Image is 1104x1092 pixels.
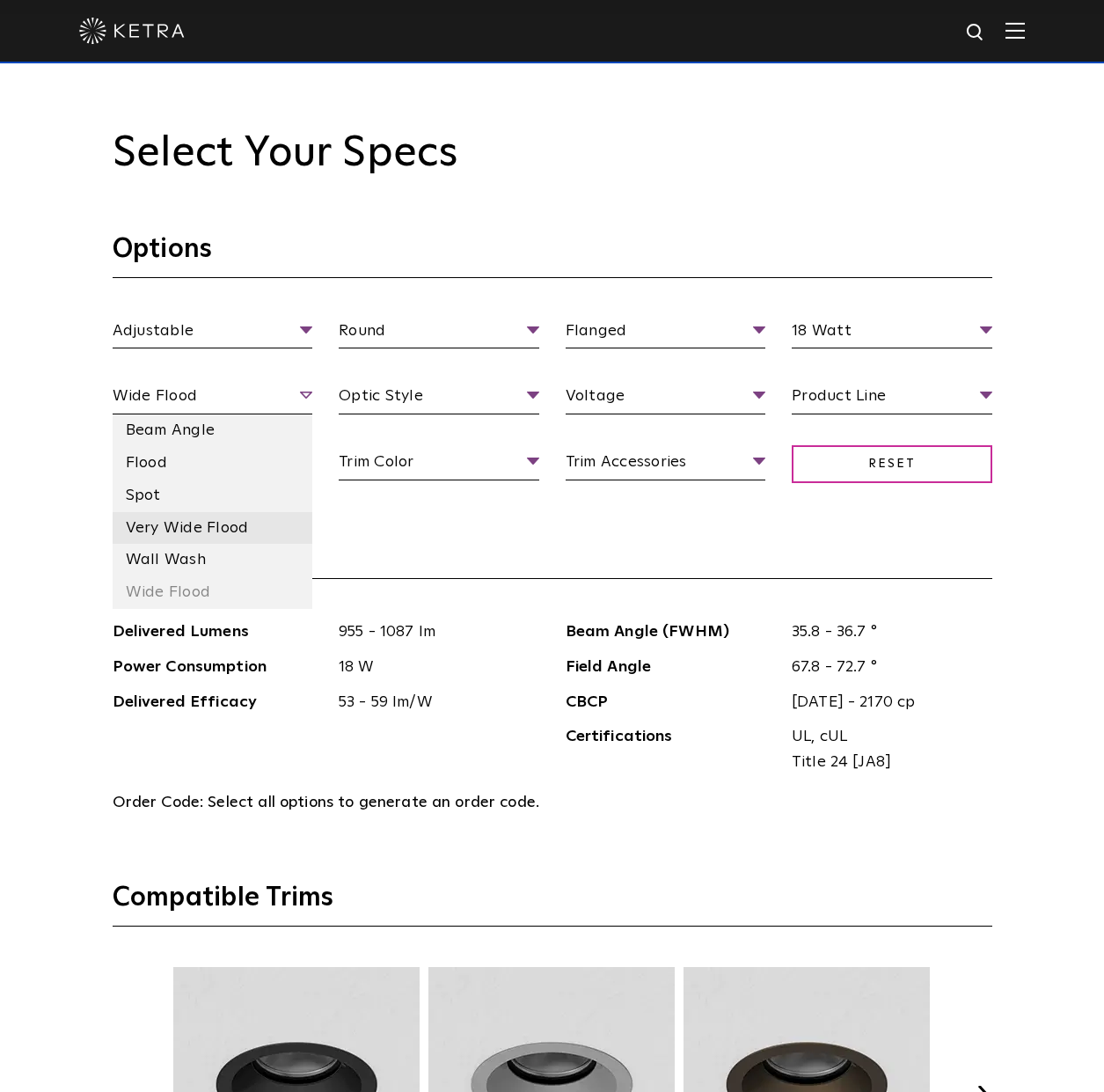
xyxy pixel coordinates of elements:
[113,619,326,645] span: Delivered Lumens
[113,544,313,576] li: Wall Wash
[113,319,313,349] span: Adjustable
[113,655,326,680] span: Power Consumption
[113,447,313,480] li: Flood
[1005,22,1025,39] img: Hamburger%20Nav.svg
[339,319,539,349] span: Round
[113,414,313,447] li: Beam Angle
[566,619,779,645] span: Beam Angle (FWHM)
[208,795,539,810] span: Select all options to generate an order code.
[566,450,766,480] span: Trim Accessories
[79,18,185,44] img: ketra-logo-2019-white
[113,480,313,512] li: Spot
[113,690,326,715] span: Delivered Efficacy
[325,619,539,645] span: 955 - 1087 lm
[113,795,204,810] span: Order Code:
[339,450,539,480] span: Trim Color
[113,128,992,180] h2: Select Your Specs
[113,384,313,414] span: Wide Flood
[113,881,992,927] h3: Compatible Trims
[566,655,779,680] span: Field Angle
[779,619,992,645] span: 35.8 - 36.7 °
[792,384,992,414] span: Product Line
[779,690,992,715] span: [DATE] - 2170 cp
[965,22,987,44] img: search icon
[113,576,313,609] li: Wide Flood
[113,232,992,278] h3: Options
[325,655,539,680] span: 18 W
[339,384,539,414] span: Optic Style
[779,655,992,680] span: 67.8 - 72.7 °
[113,512,313,545] li: Very Wide Flood
[566,724,779,775] span: Certifications
[566,690,779,715] span: CBCP
[325,690,539,715] span: 53 - 59 lm/W
[792,445,992,483] span: Reset
[566,384,766,414] span: Voltage
[566,319,766,349] span: Flanged
[792,319,992,349] span: 18 Watt
[792,724,979,750] span: UL, cUL
[792,750,979,775] span: Title 24 [JA8]
[113,533,992,579] h3: Specifications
